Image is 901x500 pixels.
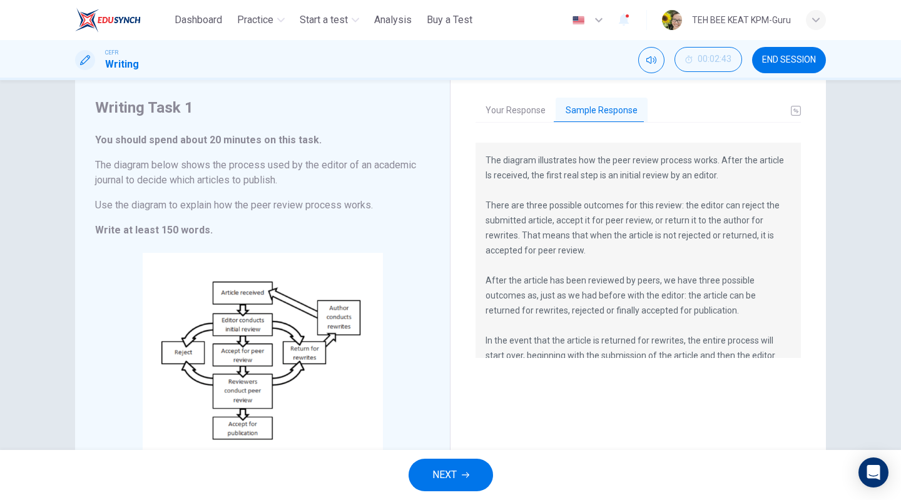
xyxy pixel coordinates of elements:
[105,57,139,72] h1: Writing
[427,13,472,28] span: Buy a Test
[476,98,801,124] div: basic tabs example
[858,457,888,487] div: Open Intercom Messenger
[232,9,290,31] button: Practice
[75,8,141,33] img: ELTC logo
[374,13,412,28] span: Analysis
[674,47,742,72] button: 00:02:43
[638,47,664,73] div: Mute
[369,9,417,31] button: Analysis
[556,98,648,124] button: Sample Response
[692,13,791,28] div: TEH BEE KEAT KPM-Guru
[95,133,430,148] h6: You should spend about 20 minutes on this task.
[409,459,493,491] button: NEXT
[95,158,430,188] h6: The diagram below shows the process used by the editor of an academic journal to decide which art...
[662,10,682,30] img: Profile picture
[175,13,222,28] span: Dashboard
[95,224,213,236] strong: Write at least 150 words.
[237,13,273,28] span: Practice
[762,55,816,65] span: END SESSION
[476,98,556,124] button: Your Response
[486,153,791,423] p: The diagram illustrates how the peer review process works. After the article Is received, the fir...
[170,9,227,31] button: Dashboard
[752,47,826,73] button: END SESSION
[432,466,457,484] span: NEXT
[95,98,430,118] h4: Writing Task 1
[571,16,586,25] img: en
[300,13,348,28] span: Start a test
[75,8,170,33] a: ELTC logo
[674,47,742,73] div: Hide
[422,9,477,31] button: Buy a Test
[295,9,364,31] button: Start a test
[105,48,118,57] span: CEFR
[698,54,731,64] span: 00:02:43
[95,198,430,213] h6: Use the diagram to explain how the peer review process works.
